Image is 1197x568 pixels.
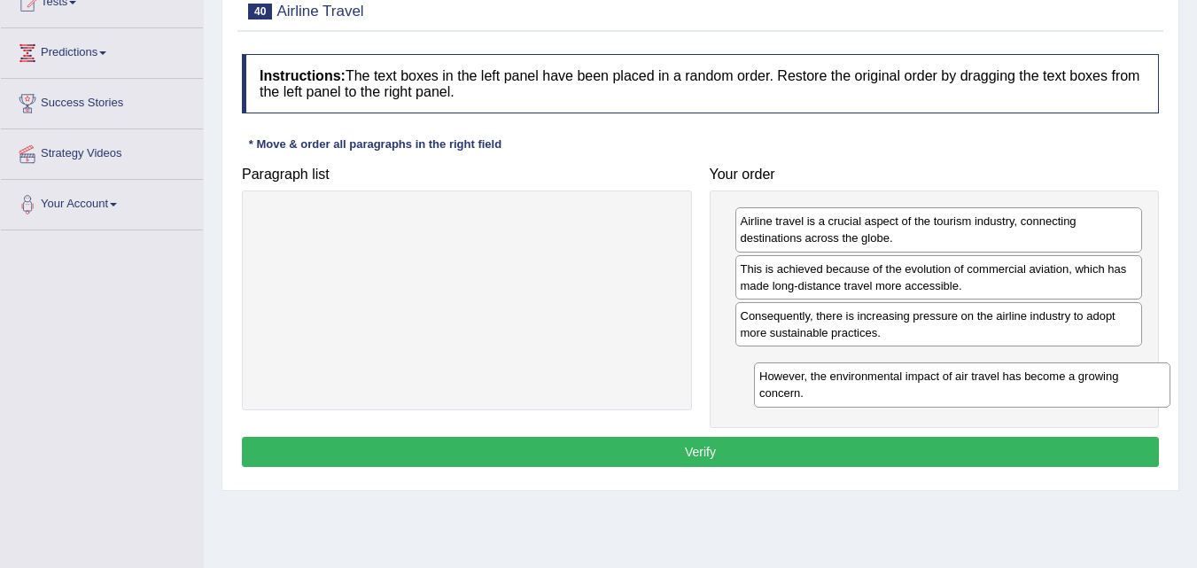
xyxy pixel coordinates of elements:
a: Your Account [1,180,203,224]
a: Predictions [1,28,203,73]
small: Airline Travel [276,3,363,19]
span: 40 [248,4,272,19]
button: Verify [242,437,1159,467]
a: Strategy Videos [1,129,203,174]
a: Success Stories [1,79,203,123]
div: This is achieved because of the evolution of commercial aviation, which has made long-distance tr... [735,255,1143,300]
h4: The text boxes in the left panel have been placed in a random order. Restore the original order b... [242,54,1159,113]
div: * Move & order all paragraphs in the right field [242,136,509,152]
div: Airline travel is a crucial aspect of the tourism industry, connecting destinations across the gl... [735,207,1143,252]
h4: Paragraph list [242,167,692,183]
b: Instructions: [260,68,346,83]
h4: Your order [710,167,1160,183]
div: However, the environmental impact of air travel has become a growing concern. [754,362,1170,407]
div: Consequently, there is increasing pressure on the airline industry to adopt more sustainable prac... [735,302,1143,346]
